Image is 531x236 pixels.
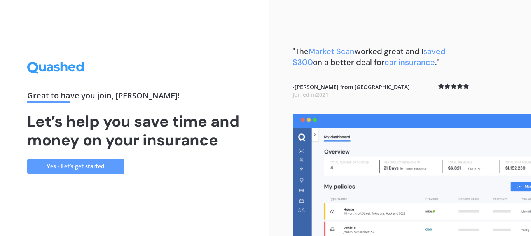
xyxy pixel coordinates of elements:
[293,46,445,67] span: saved $300
[293,114,531,236] img: dashboard.webp
[309,46,355,56] span: Market Scan
[293,91,328,98] span: Joined in 2021
[27,112,243,149] h1: Let’s help you save time and money on your insurance
[293,83,410,98] b: - [PERSON_NAME] from [GEOGRAPHIC_DATA]
[384,57,435,67] span: car insurance
[293,46,445,67] b: "The worked great and I on a better deal for ."
[27,159,124,174] a: Yes - Let’s get started
[27,92,243,103] div: Great to have you join , [PERSON_NAME] !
